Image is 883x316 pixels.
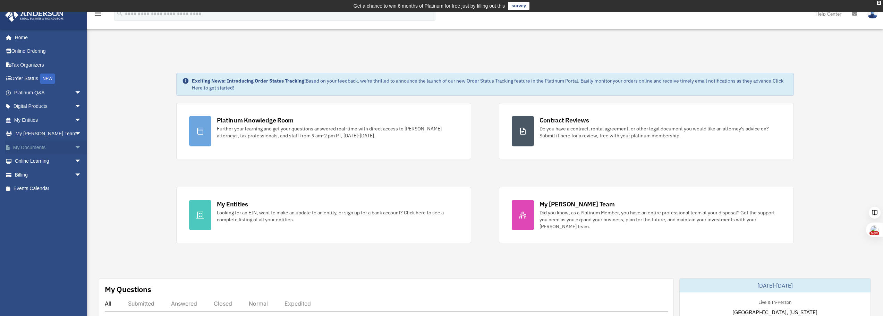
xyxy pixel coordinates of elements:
[214,300,232,307] div: Closed
[540,116,589,125] div: Contract Reviews
[217,116,294,125] div: Platinum Knowledge Room
[192,77,788,91] div: Based on your feedback, we're thrilled to announce the launch of our new Order Status Tracking fe...
[540,200,615,208] div: My [PERSON_NAME] Team
[3,8,66,22] img: Anderson Advisors Platinum Portal
[877,1,881,5] div: close
[217,200,248,208] div: My Entities
[217,125,458,139] div: Further your learning and get your questions answered real-time with direct access to [PERSON_NAM...
[105,284,151,294] div: My Questions
[499,187,794,243] a: My [PERSON_NAME] Team Did you know, as a Platinum Member, you have an entire professional team at...
[217,209,458,223] div: Looking for an EIN, want to make an update to an entity, or sign up for a bank account? Click her...
[75,154,88,169] span: arrow_drop_down
[540,125,781,139] div: Do you have a contract, rental agreement, or other legal document you would like an attorney's ad...
[128,300,154,307] div: Submitted
[192,78,783,91] a: Click Here to get started!
[680,279,871,292] div: [DATE]-[DATE]
[5,86,92,100] a: Platinum Q&Aarrow_drop_down
[867,9,878,19] img: User Pic
[354,2,505,10] div: Get a chance to win 6 months of Platinum for free just by filling out this
[171,300,197,307] div: Answered
[94,12,102,18] a: menu
[75,127,88,141] span: arrow_drop_down
[192,78,306,84] strong: Exciting News: Introducing Order Status Tracking!
[176,103,471,159] a: Platinum Knowledge Room Further your learning and get your questions answered real-time with dire...
[5,31,88,44] a: Home
[5,113,92,127] a: My Entitiesarrow_drop_down
[5,127,92,141] a: My [PERSON_NAME] Teamarrow_drop_down
[5,58,92,72] a: Tax Organizers
[5,182,92,196] a: Events Calendar
[105,300,111,307] div: All
[5,44,92,58] a: Online Ordering
[75,100,88,114] span: arrow_drop_down
[5,154,92,168] a: Online Learningarrow_drop_down
[5,168,92,182] a: Billingarrow_drop_down
[5,72,92,86] a: Order StatusNEW
[75,113,88,127] span: arrow_drop_down
[753,298,797,305] div: Live & In-Person
[499,103,794,159] a: Contract Reviews Do you have a contract, rental agreement, or other legal document you would like...
[176,187,471,243] a: My Entities Looking for an EIN, want to make an update to an entity, or sign up for a bank accoun...
[75,86,88,100] span: arrow_drop_down
[116,9,124,17] i: search
[5,100,92,113] a: Digital Productsarrow_drop_down
[94,10,102,18] i: menu
[508,2,529,10] a: survey
[540,209,781,230] div: Did you know, as a Platinum Member, you have an entire professional team at your disposal? Get th...
[285,300,311,307] div: Expedited
[5,140,92,154] a: My Documentsarrow_drop_down
[249,300,268,307] div: Normal
[75,140,88,155] span: arrow_drop_down
[75,168,88,182] span: arrow_drop_down
[40,74,55,84] div: NEW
